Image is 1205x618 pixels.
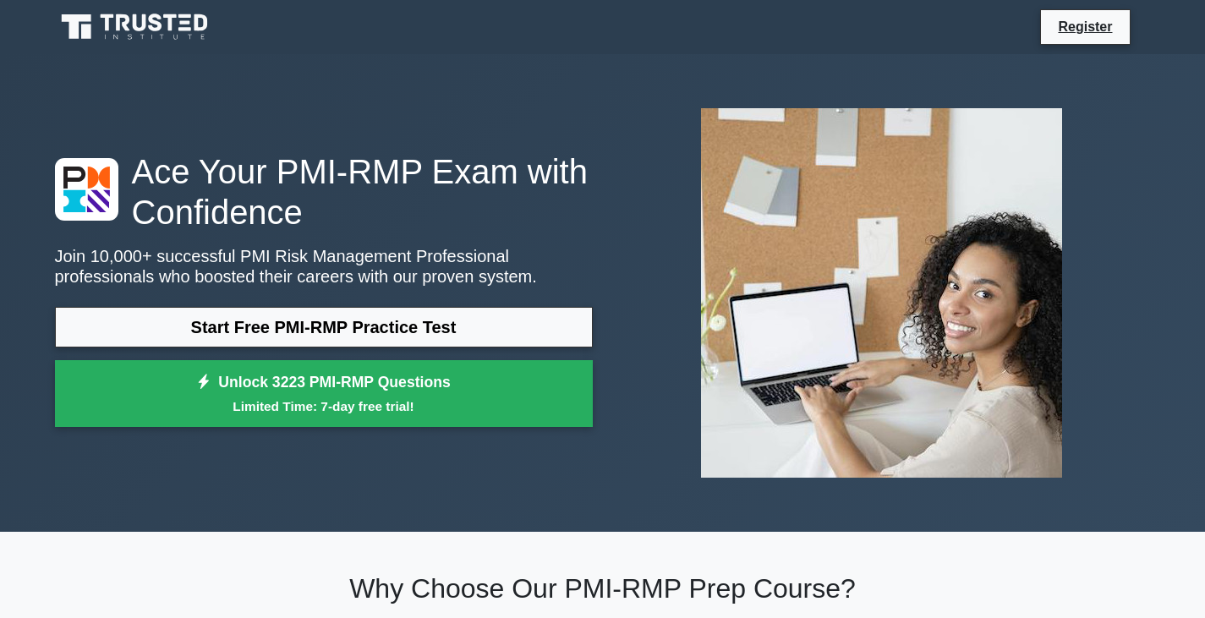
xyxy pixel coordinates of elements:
a: Register [1048,16,1122,37]
a: Start Free PMI-RMP Practice Test [55,307,593,347]
h1: Ace Your PMI-RMP Exam with Confidence [55,151,593,232]
h2: Why Choose Our PMI-RMP Prep Course? [55,572,1151,604]
a: Unlock 3223 PMI-RMP QuestionsLimited Time: 7-day free trial! [55,360,593,428]
small: Limited Time: 7-day free trial! [76,397,572,416]
p: Join 10,000+ successful PMI Risk Management Professional professionals who boosted their careers ... [55,246,593,287]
